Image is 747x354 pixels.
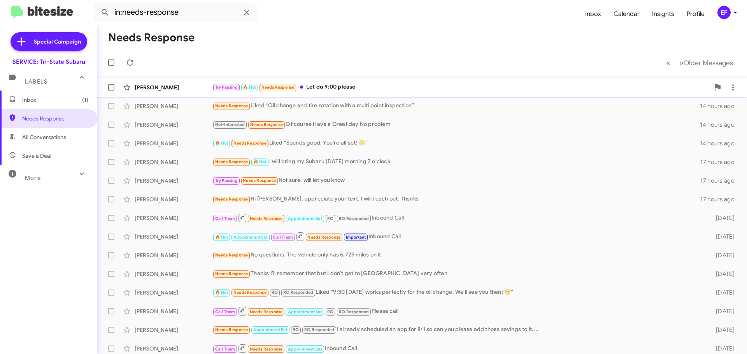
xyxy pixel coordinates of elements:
span: Needs Response [215,271,248,276]
span: Needs Response [261,85,295,90]
div: [PERSON_NAME] [135,345,212,352]
span: Needs Response [233,141,267,146]
span: Appointment Set [288,347,322,352]
span: Special Campaign [34,38,81,45]
span: Needs Response [250,122,283,127]
a: Inbox [579,3,607,25]
div: [PERSON_NAME] [135,121,212,129]
span: Needs Response [22,115,88,122]
div: I will bring my Subaru [DATE] morning 7 o'clock [212,157,700,166]
div: SERVICE: Tri-State Subaru [12,58,85,66]
span: RO [327,216,333,221]
span: RO Responded [283,290,313,295]
div: [DATE] [703,251,741,259]
span: Call Them [215,216,235,221]
span: Call Them [215,347,235,352]
span: Important [346,235,366,240]
div: [PERSON_NAME] [135,195,212,203]
span: Needs Response [215,159,248,164]
button: Previous [661,55,675,71]
div: [DATE] [703,233,741,241]
nav: Page navigation example [662,55,738,71]
div: [PERSON_NAME] [135,214,212,222]
h1: Needs Response [108,31,195,44]
span: Needs Response [215,253,248,258]
span: 🔥 Hot [215,141,228,146]
div: Not sure, will let you know [212,176,700,185]
span: Try Pausing [215,85,238,90]
span: RO [272,290,278,295]
div: Hi [PERSON_NAME], appreciate your text. I will reach out. Thsnks [212,195,700,204]
span: Call Them [273,235,293,240]
span: Needs Response [215,327,248,332]
div: Inbound Call [212,344,703,353]
div: [PERSON_NAME] [135,140,212,147]
div: 14 hours ago [700,102,741,110]
span: » [679,58,684,68]
div: [DATE] [703,270,741,278]
span: 🔥 Hot [215,290,228,295]
span: Appointment Set [288,216,322,221]
div: [PERSON_NAME] [135,307,212,315]
span: RO Responded [339,216,369,221]
div: Thanks I'll remember that but I don't get to [GEOGRAPHIC_DATA] very often [212,269,703,278]
div: Liked “Sounds good, You're all set! 🙂” [212,139,700,148]
span: Needs Response [243,178,276,183]
div: [PERSON_NAME] [135,326,212,334]
button: Next [675,55,738,71]
span: Needs Response [307,235,340,240]
div: [DATE] [703,289,741,296]
div: Liked “Oil change and tire rotation with a multi point inspection” [212,101,700,110]
a: Calendar [607,3,646,25]
div: Inbound Call [212,232,703,241]
div: 17 hours ago [700,195,741,203]
span: Appointment Set [233,235,268,240]
span: Needs Response [250,216,283,221]
span: Labels [25,78,47,85]
span: Not-Interested [215,122,245,127]
span: (1) [82,96,88,104]
a: Special Campaign [11,32,87,51]
div: I already scheduled an app for 8/1 so can you please add those savings to it.... [212,325,703,334]
span: Call Them [215,309,235,314]
span: Needs Response [250,347,283,352]
span: Inbox [22,96,88,104]
div: [PERSON_NAME] [135,270,212,278]
div: 14 hours ago [700,140,741,147]
div: 17 hours ago [700,158,741,166]
div: 14 hours ago [700,121,741,129]
a: Profile [680,3,711,25]
span: « [666,58,670,68]
div: Let do 9:00 please [212,83,710,92]
div: 17 hours ago [700,177,741,185]
div: Liked “9:30 [DATE] works perfectly for the oil change. We'll see you then! 🙂” [212,288,703,297]
div: [DATE] [703,214,741,222]
span: Older Messages [684,59,733,67]
span: RO Responded [304,327,334,332]
div: [DATE] [703,307,741,315]
span: RO [293,327,299,332]
span: Save a Deal [22,152,51,160]
span: RO [327,309,333,314]
div: [DATE] [703,345,741,352]
span: Needs Response [215,103,248,108]
div: [PERSON_NAME] [135,102,212,110]
span: Try Pausing [215,178,238,183]
span: 🔥 Hot [243,85,256,90]
input: Search [94,3,258,22]
span: All Conversations [22,133,66,141]
div: Of course Have a Great day No problem [212,120,700,129]
a: Insights [646,3,680,25]
span: Needs Response [215,197,248,202]
div: [PERSON_NAME] [135,84,212,91]
div: [PERSON_NAME] [135,158,212,166]
span: Appointment Set [288,309,322,314]
span: More [25,174,41,181]
div: Inbound Call [212,213,703,223]
span: RO Responded [339,309,369,314]
div: [DATE] [703,326,741,334]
